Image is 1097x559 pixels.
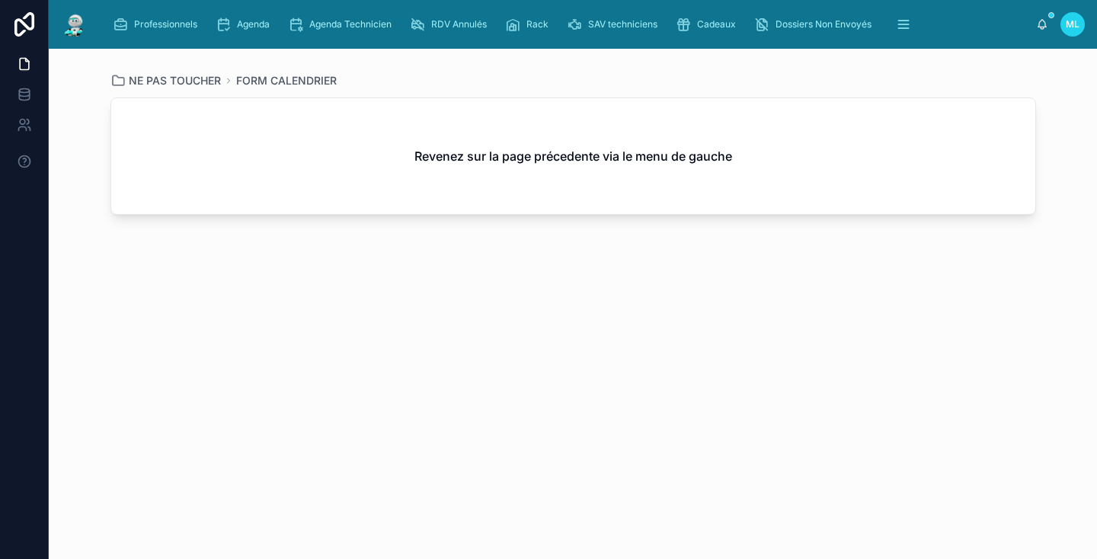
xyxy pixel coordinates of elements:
[671,11,747,38] a: Cadeaux
[526,18,548,30] span: Rack
[431,18,487,30] span: RDV Annulés
[501,11,559,38] a: Rack
[588,18,657,30] span: SAV techniciens
[283,11,402,38] a: Agenda Technicien
[129,73,221,88] span: NE PAS TOUCHER
[750,11,882,38] a: Dossiers Non Envoyés
[134,18,197,30] span: Professionnels
[405,11,497,38] a: RDV Annulés
[211,11,280,38] a: Agenda
[108,11,208,38] a: Professionnels
[562,11,668,38] a: SAV techniciens
[236,73,337,88] a: FORM CALENDRIER
[61,12,88,37] img: App logo
[309,18,392,30] span: Agenda Technicien
[697,18,736,30] span: Cadeaux
[414,147,732,165] h2: Revenez sur la page précedente via le menu de gauche
[110,73,221,88] a: NE PAS TOUCHER
[776,18,872,30] span: Dossiers Non Envoyés
[1066,18,1079,30] span: ML
[237,18,270,30] span: Agenda
[101,8,1036,41] div: scrollable content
